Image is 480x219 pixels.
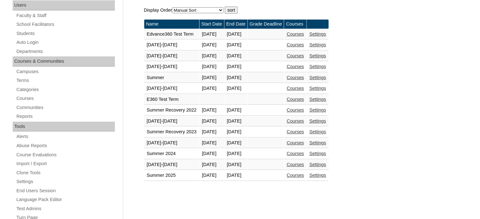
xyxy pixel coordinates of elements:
a: Settings [309,151,326,156]
a: Test Admins [16,205,115,213]
a: Settings [309,53,326,58]
a: Settings [309,42,326,47]
a: Settings [309,86,326,91]
td: [DATE] [199,159,224,170]
td: Summer Recovery 2023 [144,127,199,137]
td: [DATE] [224,105,247,116]
a: Courses [287,53,304,58]
a: School Facilitators [16,20,115,28]
a: Courses [287,129,304,134]
td: [DATE] [224,138,247,148]
td: [DATE] [224,72,247,83]
td: [DATE] [199,61,224,72]
td: Summer [144,72,199,83]
a: Courses [287,42,304,47]
td: [DATE]-[DATE] [144,51,199,61]
td: [DATE]-[DATE] [144,159,199,170]
td: [DATE] [199,105,224,116]
td: Name [144,20,199,29]
td: [DATE] [224,83,247,94]
a: Campuses [16,68,115,76]
td: [DATE] [199,29,224,40]
a: Courses [287,86,304,91]
a: Faculty & Staff [16,12,115,20]
td: [DATE]-[DATE] [144,138,199,148]
a: Courses [287,140,304,145]
a: Settings [309,129,326,134]
a: Language Pack Editor [16,196,115,204]
a: Courses [287,75,304,80]
td: [DATE] [224,170,247,181]
a: Courses [287,151,304,156]
a: Auto Login [16,38,115,46]
a: Courses [287,162,304,167]
td: [DATE] [224,40,247,50]
td: Edvance360 Test Term [144,29,199,40]
a: Settings [309,162,326,167]
a: Settings [309,118,326,124]
td: [DATE] [199,51,224,61]
td: [DATE] [199,40,224,50]
td: [DATE] [199,127,224,137]
td: [DATE] [224,159,247,170]
td: [DATE]-[DATE] [144,116,199,127]
a: Courses [287,107,304,112]
a: Settings [309,173,326,178]
a: Clone Tools [16,169,115,177]
a: Abuse Reports [16,142,115,150]
a: Settings [309,107,326,112]
a: Terms [16,77,115,84]
td: End Date [224,20,247,29]
td: [DATE] [199,148,224,159]
td: [DATE]-[DATE] [144,40,199,50]
form: Display Order [144,7,456,14]
a: Settings [309,32,326,37]
div: Tools [13,122,115,132]
td: [DATE] [199,116,224,127]
a: Settings [309,97,326,102]
td: [DATE]-[DATE] [144,83,199,94]
a: Courses [287,64,304,69]
a: Settings [309,140,326,145]
td: Courses [284,20,306,29]
a: Communities [16,104,115,112]
td: [DATE]-[DATE] [144,61,199,72]
td: [DATE] [199,170,224,181]
div: Users [13,0,115,10]
a: Courses [287,32,304,37]
a: Categories [16,86,115,94]
a: Departments [16,48,115,55]
td: Summer 2025 [144,170,199,181]
td: [DATE] [224,127,247,137]
td: [DATE] [199,83,224,94]
td: [DATE] [224,51,247,61]
a: Courses [287,97,304,102]
div: Courses & Communities [13,56,115,66]
td: Summer 2024 [144,148,199,159]
td: [DATE] [224,148,247,159]
a: Students [16,30,115,37]
a: Courses [287,118,304,124]
td: [DATE] [224,61,247,72]
a: Courses [16,95,115,102]
td: [DATE] [224,29,247,40]
a: Settings [309,64,326,69]
input: sort [225,7,237,14]
a: Reports [16,112,115,120]
td: Summer Recovery 2022 [144,105,199,116]
td: E360 Test Term [144,94,199,105]
a: Import / Export [16,160,115,168]
td: [DATE] [199,138,224,148]
td: [DATE] [224,116,247,127]
a: Courses [287,173,304,178]
a: End Users Session [16,187,115,195]
a: Course Evaluations [16,151,115,159]
a: Settings [309,75,326,80]
a: Alerts [16,133,115,141]
td: Start Date [199,20,224,29]
td: [DATE] [199,72,224,83]
td: Grade Deadline [248,20,284,29]
a: Settings [16,178,115,186]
